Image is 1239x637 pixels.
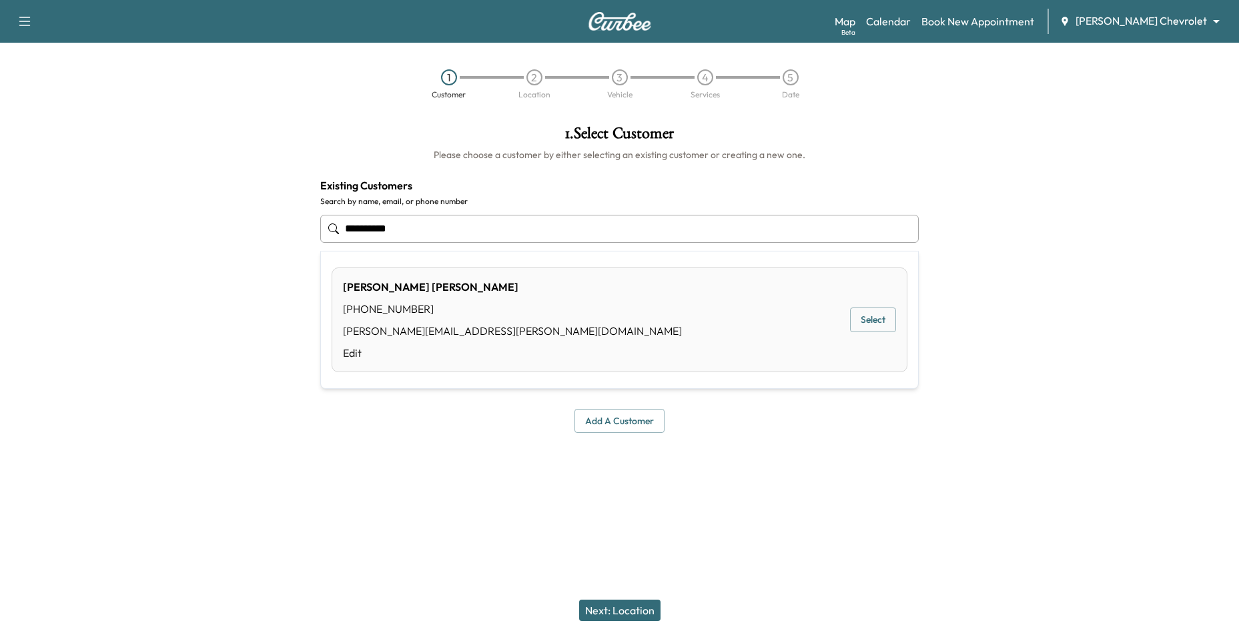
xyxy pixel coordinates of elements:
div: Location [518,91,550,99]
div: Beta [841,27,855,37]
div: Vehicle [607,91,633,99]
div: 4 [697,69,713,85]
label: Search by name, email, or phone number [320,196,919,207]
div: Services [691,91,720,99]
div: Date [782,91,799,99]
h1: 1 . Select Customer [320,125,919,148]
div: 5 [783,69,799,85]
button: Add a customer [574,409,665,434]
div: 2 [526,69,542,85]
a: Book New Appointment [921,13,1034,29]
div: 3 [612,69,628,85]
div: [PERSON_NAME][EMAIL_ADDRESS][PERSON_NAME][DOMAIN_NAME] [343,323,682,339]
a: Calendar [866,13,911,29]
img: Curbee Logo [588,12,652,31]
h6: Please choose a customer by either selecting an existing customer or creating a new one. [320,148,919,161]
div: 1 [441,69,457,85]
div: [PERSON_NAME] [PERSON_NAME] [343,279,682,295]
button: Next: Location [579,600,661,621]
a: Edit [343,345,682,361]
div: [PHONE_NUMBER] [343,301,682,317]
button: Select [850,307,896,332]
h4: Existing Customers [320,177,919,193]
span: [PERSON_NAME] Chevrolet [1076,13,1207,29]
a: MapBeta [835,13,855,29]
div: Customer [432,91,466,99]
